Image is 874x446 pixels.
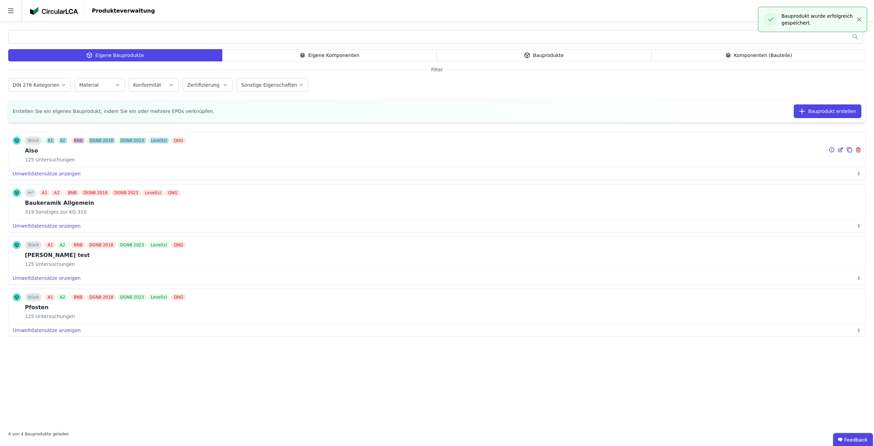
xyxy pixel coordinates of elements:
[87,138,116,144] div: DGNB 2018
[25,136,42,145] div: Stück
[117,138,147,144] div: DGNB 2023
[25,303,187,312] div: Pfosten
[117,294,147,300] div: DGNB 2023
[9,168,865,180] button: Umweltdatensätze anzeigen
[39,190,50,196] div: A1
[45,138,56,144] div: A1
[87,242,116,248] div: DGNB 2018
[13,82,61,88] label: DIN 276 Kategorien
[25,261,34,268] span: 125
[25,313,34,320] span: 125
[8,49,222,61] div: Eigene Bauprodukte
[71,242,85,248] div: BNB
[9,272,865,284] button: Umweltdatensätze anzeigen
[75,78,124,91] button: Material
[117,242,147,248] div: DGNB 2023
[142,190,164,196] div: Level(s)
[81,190,110,196] div: DGNB 2018
[13,108,214,115] span: Erstellen Sie ein eigenes Bauprodukt, indem Sie ein oder mehrere EPDs verknüpfen.
[237,78,308,91] button: Sonstige Eigenschaften
[65,190,79,196] div: BNB
[34,156,75,163] span: Untersuchungen
[87,294,116,300] div: DGNB 2018
[165,190,180,196] div: QNG
[25,189,36,197] div: m²
[57,294,68,300] div: A2
[34,313,75,320] span: Untersuchungen
[57,242,68,248] div: A2
[222,49,437,61] div: Eigene Komponenten
[9,324,865,336] button: Umweltdatensätze anzeigen
[45,242,56,248] div: A1
[25,147,187,155] div: Also
[129,78,178,91] button: Konformität
[171,294,186,300] div: QNG
[25,199,182,207] div: Baukeramik Allgemein
[148,294,170,300] div: Level(s)
[25,241,42,249] div: Stück
[781,13,856,26] div: Bauprodukt wurde erfolgreich gespeichert.
[71,294,85,300] div: BNB
[34,208,87,215] span: Sonstiges zur KG 310
[241,82,298,88] label: Sonstige Eigenschaften
[25,208,34,215] span: 319
[79,82,100,88] label: Material
[133,82,163,88] label: Konformität
[45,294,56,300] div: A1
[25,293,42,301] div: Stück
[171,138,186,144] div: QNG
[34,261,75,268] span: Untersuchungen
[651,49,866,61] div: Komponenten (Bauteile)
[148,242,170,248] div: Level(s)
[9,220,865,232] button: Umweltdatensätze anzeigen
[427,66,447,73] span: Filter
[84,7,163,15] div: Produkteverwaltung
[71,138,85,144] div: BNB
[57,138,68,144] div: A2
[25,251,187,259] div: [PERSON_NAME] test
[794,104,861,118] button: Bauprodukt erstellen
[25,156,34,163] span: 125
[148,138,170,144] div: Level(s)
[9,78,70,91] button: DIN 276 Kategorien
[187,82,221,88] label: Zertifizierung
[171,242,186,248] div: QNG
[30,7,78,15] img: Concular
[437,49,651,61] div: Bauprodukte
[8,429,69,437] div: 4 von 4 Bauprodukte geladen
[112,190,141,196] div: DGNB 2023
[51,190,62,196] div: A2
[183,78,232,91] button: Zertifizierung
